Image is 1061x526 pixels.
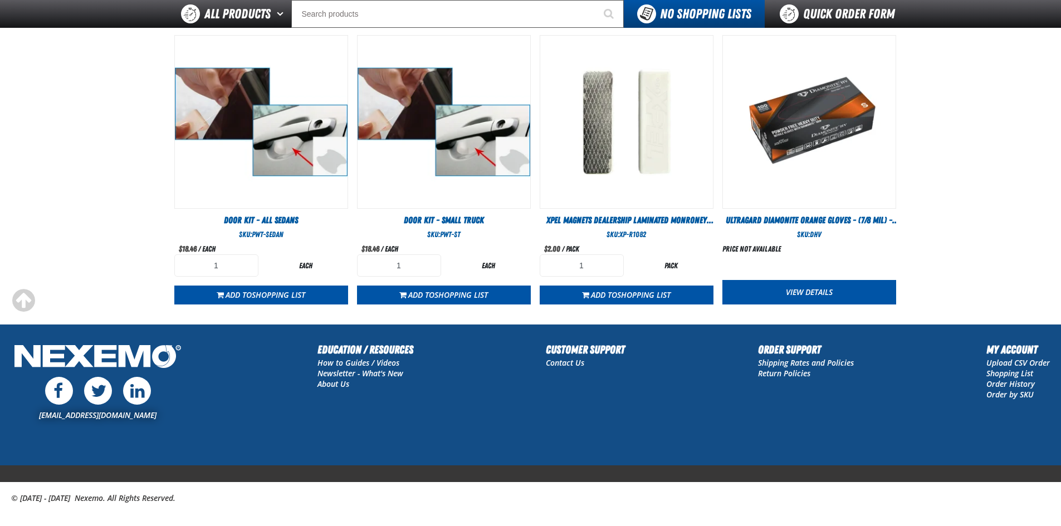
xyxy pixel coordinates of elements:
[562,244,564,253] span: /
[175,36,348,208] : View Details of the Door Kit - All Sedans
[408,289,488,300] span: Add to
[317,357,399,368] a: How to Guides / Videos
[546,341,625,358] h2: Customer Support
[540,254,624,277] input: Product Quantity
[357,214,531,227] a: Door Kit - Small Truck
[317,341,413,358] h2: Education / Resources
[447,260,531,271] div: each
[174,286,348,304] button: Add toShopping List
[986,378,1035,389] a: Order History
[202,244,216,253] span: each
[723,36,896,208] : View Details of the Ultragard Diamonite Orange Gloves - (7/8 mil) - (100 gloves per box MIN 10 bo...
[546,215,713,238] span: XPEL Magnets Dealership Laminated Monroney Stickers (Pack of 2 Magnets)
[758,341,854,358] h2: Order Support
[986,368,1033,378] a: Shopping List
[566,244,579,253] span: pack
[986,389,1034,400] a: Order by SKU
[357,229,531,240] div: SKU:
[810,230,822,239] span: DHV
[440,230,460,239] span: PWT-ST
[385,244,398,253] span: each
[204,4,271,24] span: All Products
[540,214,713,227] a: XPEL Magnets Dealership Laminated Monroney Stickers (Pack of 2 Magnets)
[540,286,713,304] button: Add toShopping List
[361,244,379,253] span: $18.46
[546,357,584,368] a: Contact Us
[174,229,348,240] div: SKU:
[358,36,530,208] img: Door Kit - Small Truck
[404,215,484,225] span: Door Kit - Small Truck
[619,230,646,239] span: XP-R1082
[11,341,184,374] img: Nexemo Logo
[722,214,896,227] a: Ultragard Diamonite Orange Gloves - (7/8 mil) - (100 gloves per box MIN 10 box order)
[175,36,348,208] img: Door Kit - All Sedans
[540,229,713,240] div: SKU:
[758,357,854,368] a: Shipping Rates and Policies
[726,215,899,238] span: Ultragard Diamonite Orange Gloves - (7/8 mil) - (100 gloves per box MIN 10 box order)
[358,36,530,208] : View Details of the Door Kit - Small Truck
[544,244,560,253] span: $2.00
[174,214,348,227] a: Door Kit - All Sedans
[540,36,713,208] : View Details of the XPEL Magnets Dealership Laminated Monroney Stickers (Pack of 2 Magnets)
[722,244,781,254] div: Price not available
[39,410,157,420] a: [EMAIL_ADDRESS][DOMAIN_NAME]
[617,289,671,300] span: Shopping List
[357,254,441,277] input: Product Quantity
[660,6,751,22] span: No Shopping Lists
[179,244,197,253] span: $18.46
[722,280,896,304] a: View Details
[224,215,298,225] span: Door Kit - All Sedans
[11,288,36,313] div: Scroll to the top
[629,260,713,271] div: pack
[540,36,713,208] img: XPEL Magnets Dealership Laminated Monroney Stickers (Pack of 2 Magnets)
[226,289,305,300] span: Add to
[357,286,531,304] button: Add toShopping List
[317,368,403,378] a: Newsletter - What's New
[381,244,383,253] span: /
[264,260,348,271] div: each
[758,368,810,378] a: Return Policies
[591,289,671,300] span: Add to
[722,229,896,240] div: SKU:
[198,244,201,253] span: /
[986,357,1050,368] a: Upload CSV Order
[317,378,349,389] a: About Us
[434,289,488,300] span: Shopping List
[986,341,1050,358] h2: My Account
[723,36,896,208] img: Ultragard Diamonite Orange Gloves - (7/8 mil) - (100 gloves per box MIN 10 box order)
[252,230,283,239] span: PWT-Sedan
[174,254,258,277] input: Product Quantity
[252,289,305,300] span: Shopping List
